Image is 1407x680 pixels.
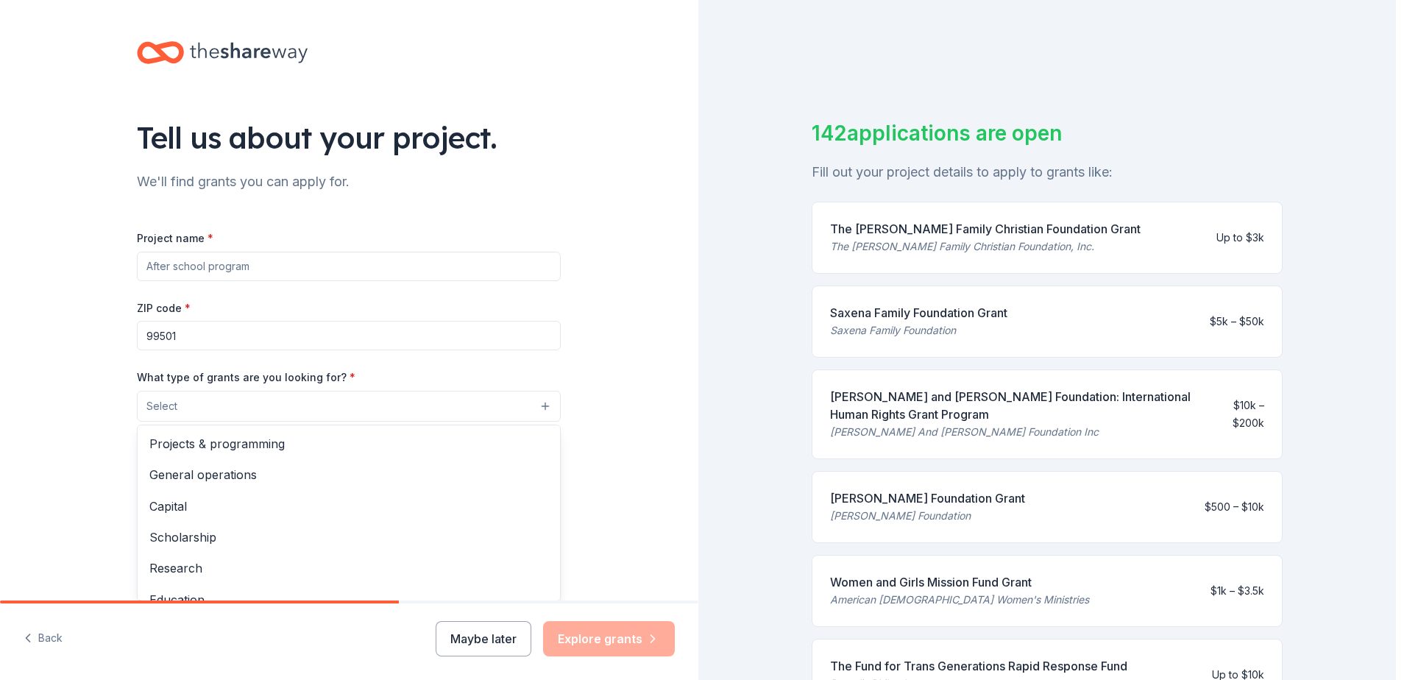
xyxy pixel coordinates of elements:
span: Education [149,590,548,609]
span: Select [146,397,177,415]
div: Select [137,425,561,601]
span: Research [149,559,548,578]
span: Scholarship [149,528,548,547]
button: Select [137,391,561,422]
span: Capital [149,497,548,516]
span: Projects & programming [149,434,548,453]
span: General operations [149,465,548,484]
